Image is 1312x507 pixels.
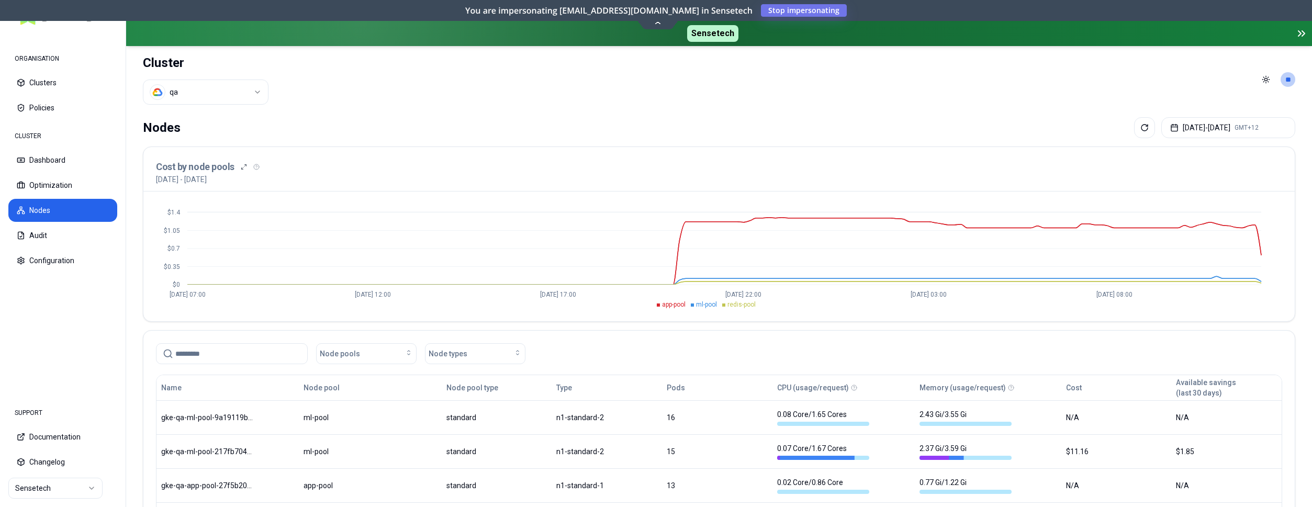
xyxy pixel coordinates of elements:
[1176,446,1277,457] div: $1.85
[156,174,207,185] p: [DATE] - [DATE]
[425,343,525,364] button: Node types
[161,377,182,398] button: Name
[727,301,756,308] span: redis-pool
[1066,412,1167,423] div: N/A
[687,25,738,42] span: Sensetech
[304,480,396,491] div: app-pool
[556,480,657,491] div: n1-standard-1
[355,291,391,298] tspan: [DATE] 12:00
[725,291,761,298] tspan: [DATE] 22:00
[164,227,180,234] tspan: $1.05
[919,409,1012,426] div: 2.43 Gi / 3.55 Gi
[667,412,768,423] div: 16
[8,126,117,147] div: CLUSTER
[446,446,547,457] div: standard
[8,199,117,222] button: Nodes
[1176,412,1277,423] div: N/A
[919,477,1012,494] div: 0.77 Gi / 1.22 Gi
[304,446,396,457] div: ml-pool
[556,446,657,457] div: n1-standard-2
[143,80,268,105] button: Select a value
[304,377,340,398] button: Node pool
[1176,377,1236,398] div: Available savings (last 30 days)
[446,480,547,491] div: standard
[1161,117,1295,138] button: [DATE]-[DATE]GMT+12
[446,412,547,423] div: standard
[173,281,180,288] tspan: $0
[777,377,849,398] button: CPU (usage/request)
[304,412,396,423] div: ml-pool
[8,425,117,448] button: Documentation
[8,224,117,247] button: Audit
[911,291,947,298] tspan: [DATE] 03:00
[777,477,869,494] div: 0.02 Core / 0.86 Core
[667,480,768,491] div: 13
[556,377,572,398] button: Type
[1066,480,1167,491] div: N/A
[161,446,253,457] div: gke-qa-ml-pool-217fb704-66q4
[161,480,253,491] div: gke-qa-app-pool-27f5b202-srmx
[161,412,253,423] div: gke-qa-ml-pool-9a19119b-q0hr
[696,301,717,308] span: ml-pool
[164,263,180,271] tspan: $0.35
[667,377,685,398] button: Pods
[320,348,360,359] span: Node pools
[1176,480,1277,491] div: N/A
[167,209,181,216] tspan: $1.4
[8,149,117,172] button: Dashboard
[429,348,467,359] span: Node types
[170,87,178,97] div: qa
[919,377,1006,398] button: Memory (usage/request)
[8,402,117,423] div: SUPPORT
[556,412,657,423] div: n1-standard-2
[662,301,686,308] span: app-pool
[8,174,117,197] button: Optimization
[777,443,869,460] div: 0.07 Core / 1.67 Cores
[152,87,163,97] img: gcp
[170,291,206,298] tspan: [DATE] 07:00
[919,443,1012,460] div: 2.37 Gi / 3.59 Gi
[446,377,498,398] button: Node pool type
[167,245,180,252] tspan: $0.7
[667,446,768,457] div: 15
[143,54,268,71] h1: Cluster
[1235,123,1259,132] span: GMT+12
[8,48,117,69] div: ORGANISATION
[8,71,117,94] button: Clusters
[143,117,181,138] div: Nodes
[777,409,869,426] div: 0.08 Core / 1.65 Cores
[1096,291,1132,298] tspan: [DATE] 08:00
[1066,377,1082,398] button: Cost
[316,343,417,364] button: Node pools
[8,96,117,119] button: Policies
[156,160,234,174] h3: Cost by node pools
[8,249,117,272] button: Configuration
[8,450,117,474] button: Changelog
[1066,446,1167,457] div: $11.16
[540,291,576,298] tspan: [DATE] 17:00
